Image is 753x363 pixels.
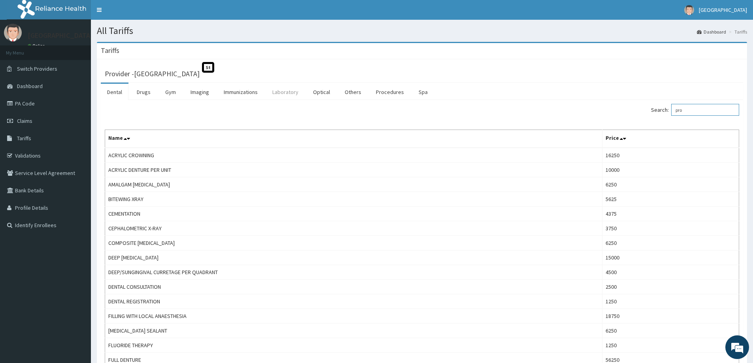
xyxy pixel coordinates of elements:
[684,5,694,15] img: User Image
[699,6,747,13] span: [GEOGRAPHIC_DATA]
[28,32,93,39] p: [GEOGRAPHIC_DATA]
[602,309,739,324] td: 18750
[602,130,739,148] th: Price
[130,4,149,23] div: Minimize live chat window
[307,84,336,100] a: Optical
[101,84,128,100] a: Dental
[602,221,739,236] td: 3750
[602,338,739,353] td: 1250
[105,338,602,353] td: FLUORIDE THERAPY
[602,280,739,294] td: 2500
[602,177,739,192] td: 6250
[101,47,119,54] h3: Tariffs
[17,135,31,142] span: Tariffs
[97,26,747,36] h1: All Tariffs
[602,192,739,207] td: 5625
[602,324,739,338] td: 6250
[727,28,747,35] li: Tariffs
[105,250,602,265] td: DEEP [MEDICAL_DATA]
[602,250,739,265] td: 15000
[4,216,151,243] textarea: Type your message and hit 'Enter'
[105,294,602,309] td: DENTAL REGISTRATION
[41,44,133,55] div: Chat with us now
[28,43,47,49] a: Online
[697,28,726,35] a: Dashboard
[105,192,602,207] td: BITEWING XRAY
[105,70,200,77] h3: Provider - [GEOGRAPHIC_DATA]
[602,265,739,280] td: 4500
[4,24,22,41] img: User Image
[105,236,602,250] td: COMPOSITE [MEDICAL_DATA]
[105,221,602,236] td: CEPHALOMETRIC X-RAY
[602,148,739,163] td: 16250
[602,207,739,221] td: 4375
[602,163,739,177] td: 10000
[105,130,602,148] th: Name
[105,309,602,324] td: FILLING WITH LOCAL ANAESTHESIA
[17,83,43,90] span: Dashboard
[217,84,264,100] a: Immunizations
[202,62,214,73] span: St
[17,117,32,124] span: Claims
[17,65,57,72] span: Switch Providers
[671,104,739,116] input: Search:
[184,84,215,100] a: Imaging
[15,39,32,59] img: d_794563401_company_1708531726252_794563401
[266,84,305,100] a: Laboratory
[105,163,602,177] td: ACRYLIC DENTURE PER UNIT
[130,84,157,100] a: Drugs
[105,177,602,192] td: AMALGAM [MEDICAL_DATA]
[46,100,109,179] span: We're online!
[602,236,739,250] td: 6250
[602,294,739,309] td: 1250
[105,148,602,163] td: ACRYLIC CROWNING
[651,104,739,116] label: Search:
[370,84,410,100] a: Procedures
[105,265,602,280] td: DEEP/SUNGINGIVAL CURRETAGE PER QUADRANT
[412,84,434,100] a: Spa
[159,84,182,100] a: Gym
[105,207,602,221] td: CEMENTATION
[105,324,602,338] td: [MEDICAL_DATA] SEALANT
[338,84,368,100] a: Others
[105,280,602,294] td: DENTAL CONSULTATION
